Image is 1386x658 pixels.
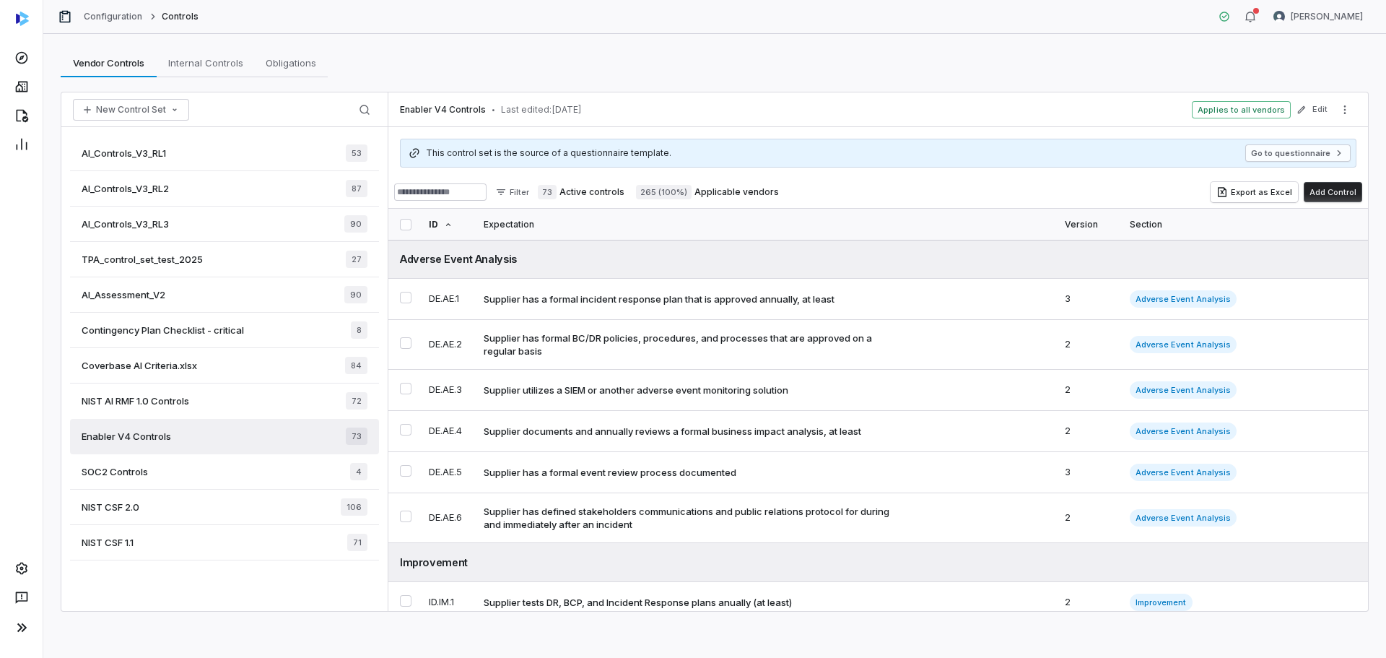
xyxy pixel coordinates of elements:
[420,320,475,370] td: DE.AE.2
[420,582,475,623] td: ID.IM.1
[484,505,906,531] div: Supplier has defined stakeholders communications and public relations protocol for during and imm...
[1304,182,1362,202] button: Add Control
[489,183,535,201] button: Filter
[1211,182,1298,202] button: Export as Excel
[636,185,692,199] span: 265 (100%)
[347,534,367,551] span: 71
[70,313,379,348] a: Contingency Plan Checklist - critical8
[70,348,379,384] a: Coverbase AI Criteria.xlsx84
[484,466,736,479] div: Supplier has a formal event review process documented
[1265,6,1372,27] button: Melanie Lorent avatar[PERSON_NAME]
[1130,336,1237,353] span: Adverse Event Analysis
[344,286,367,303] span: 90
[260,53,322,72] span: Obligations
[345,357,367,374] span: 84
[1056,582,1121,623] td: 2
[510,187,529,198] span: Filter
[1130,464,1237,481] span: Adverse Event Analysis
[16,12,29,26] img: svg%3e
[426,147,671,159] span: This control set is the source of a questionnaire template.
[400,251,1356,267] div: Adverse Event Analysis
[1192,101,1291,118] span: Applies to all vendors
[82,324,244,337] span: Contingency Plan Checklist - critical
[346,251,367,268] span: 27
[346,428,367,445] span: 73
[70,384,379,419] a: NIST AI RMF 1.0 Controls72
[82,359,197,372] span: Coverbase AI Criteria.xlsx
[400,292,411,303] button: Select DE.AE.1 control
[400,383,411,394] button: Select DE.AE.3 control
[484,332,906,358] div: Supplier has formal BC/DR policies, procedures, and processes that are approved on a regular basis
[1291,11,1363,22] span: [PERSON_NAME]
[341,498,367,516] span: 106
[400,595,411,607] button: Select ID.IM.1 control
[70,525,379,560] a: NIST CSF 1.171
[82,253,203,266] span: TPA_control_set_test_2025
[484,425,861,438] div: Supplier documents and annually reviews a formal business impact analysis, at least
[1065,209,1112,240] div: Version
[484,209,1047,240] div: Expectation
[420,370,475,411] td: DE.AE.3
[346,392,367,410] span: 72
[346,144,367,162] span: 53
[162,53,249,72] span: Internal Controls
[1130,509,1237,527] span: Adverse Event Analysis
[82,536,134,549] span: NIST CSF 1.1
[1245,144,1351,162] button: Go to questionnaire
[1292,97,1332,123] button: Edit
[350,463,367,480] span: 4
[346,180,367,197] span: 87
[1056,452,1121,493] td: 3
[1056,320,1121,370] td: 2
[70,136,379,171] a: AI_Controls_V3_RL153
[1056,279,1121,320] td: 3
[70,242,379,277] a: TPA_control_set_test_202527
[1130,381,1237,399] span: Adverse Event Analysis
[1333,99,1356,121] button: More actions
[1273,11,1285,22] img: Melanie Lorent avatar
[1130,290,1237,308] span: Adverse Event Analysis
[70,207,379,242] a: AI_Controls_V3_RL390
[162,11,199,22] span: Controls
[1130,209,1356,240] div: Section
[492,105,495,115] span: •
[82,147,166,160] span: AI_Controls_V3_RL1
[1130,423,1237,440] span: Adverse Event Analysis
[73,99,189,121] button: New Control Set
[501,104,582,116] span: Last edited: [DATE]
[400,337,411,349] button: Select DE.AE.2 control
[484,596,792,609] div: Supplier tests DR, BCP, and Incident Response plans anually (at least)
[82,501,139,514] span: NIST CSF 2.0
[82,217,169,230] span: AI_Controls_V3_RL3
[70,171,379,207] a: AI_Controls_V3_RL287
[82,288,165,301] span: AI_Assessment_V2
[420,279,475,320] td: DE.AE.1
[351,321,367,339] span: 8
[1056,370,1121,411] td: 2
[484,384,788,397] div: Supplier utilizes a SIEM or another adverse event monitoring solution
[420,452,475,493] td: DE.AE.5
[70,490,379,525] a: NIST CSF 2.0106
[82,394,189,407] span: NIST AI RMF 1.0 Controls
[82,182,169,195] span: AI_Controls_V3_RL2
[400,511,411,522] button: Select DE.AE.6 control
[400,555,1356,570] div: Improvement
[67,53,150,72] span: Vendor Controls
[82,465,148,478] span: SOC2 Controls
[70,277,379,313] a: AI_Assessment_V290
[538,185,624,199] label: Active controls
[1056,411,1121,452] td: 2
[400,465,411,477] button: Select DE.AE.5 control
[70,454,379,490] a: SOC2 Controls4
[429,209,466,240] div: ID
[82,430,171,443] span: Enabler V4 Controls
[400,104,486,116] span: Enabler V4 Controls
[538,185,557,199] span: 73
[400,424,411,436] button: Select DE.AE.4 control
[344,215,367,233] span: 90
[1056,493,1121,543] td: 2
[84,11,143,22] a: Configuration
[420,411,475,452] td: DE.AE.4
[636,185,779,199] label: Applicable vendors
[70,419,379,454] a: Enabler V4 Controls73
